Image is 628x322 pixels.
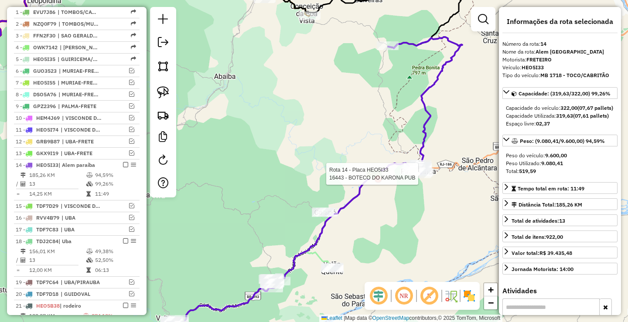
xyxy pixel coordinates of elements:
div: Capacidade Utilizada: [506,112,614,120]
em: Visualizar rota [129,215,134,220]
strong: 14 [540,41,546,47]
span: 13 - [16,150,58,156]
span: GPZ2396 [33,103,56,109]
i: Total de Atividades [20,258,26,263]
span: 1 - [16,9,55,15]
em: Rota exportada [131,56,136,61]
span: | [344,315,345,321]
a: Zoom in [484,283,497,296]
span: TDF7D29 [36,203,58,209]
strong: Alem [GEOGRAPHIC_DATA] [536,48,604,55]
span: GUO3523 [33,68,57,74]
em: Visualizar rota [129,291,134,296]
span: FFN2F30 [33,32,55,39]
h4: Informações da rota selecionada [502,17,618,26]
span: 14 - [16,162,95,168]
em: Visualizar rota [129,80,134,85]
em: Opções [131,303,136,308]
td: 13 [29,180,86,188]
h4: Atividades [502,287,618,295]
div: Nome da rota: [502,48,618,56]
i: % de utilização da cubagem [86,258,93,263]
span: 19 - [16,279,58,285]
td: / [16,256,20,264]
span: HEO5I74 [36,126,58,133]
span: DSO5A76 [33,91,56,98]
div: Capacidade do veículo: [506,104,614,112]
span: OWK7142 [33,44,58,51]
span: 20 - [16,291,58,297]
strong: (07,61 pallets) [573,112,609,119]
td: 99,26% [95,180,136,188]
i: % de utilização do peso [86,249,93,254]
span: GUIRICEMA/VISCONDE-FRETE [58,55,98,63]
span: GRB9B87 [36,138,60,145]
em: Visualizar rota [129,279,134,285]
span: HEO5I35 [33,56,55,62]
span: UBA-FRETE [62,138,102,146]
a: Total de atividades:13 [502,214,618,226]
span: VISCONDE DO RIO BRANCO-FRETE [61,126,101,134]
td: 94,59% [95,171,136,180]
em: Opções [131,238,136,244]
span: 11 - [16,126,58,133]
em: Rota exportada [131,33,136,38]
span: MURIAE-FRETE [59,67,99,75]
span: GKX9I19 [36,150,58,156]
span: + [488,284,494,295]
a: Zoom out [484,296,497,309]
td: 52,50% [95,256,136,264]
strong: 9.080,41 [541,160,563,166]
em: Rota exportada [131,44,136,50]
span: Peso do veículo: [506,152,567,159]
span: UBA [61,226,101,234]
i: Distância Total [20,173,26,178]
span: Ocultar NR [393,285,414,306]
span: HEO5I55 [33,79,55,86]
td: 188,07 KM [29,312,82,320]
div: Distância Total: [512,201,582,209]
td: 12,00 KM [29,266,86,275]
a: Jornada Motorista: 14:00 [502,263,618,275]
span: UBA/PIRAUBA [61,278,101,286]
td: / [16,180,20,188]
span: 4 - [16,44,58,51]
span: 3 - [16,32,55,39]
em: Visualizar rota [129,92,134,97]
i: % de utilização do peso [83,313,89,319]
span: 9 - [16,103,56,109]
span: PALMA-FRETE [58,102,98,110]
span: 16 - [16,214,59,221]
em: Visualizar rota [129,139,134,144]
span: 8 - [16,91,56,98]
span: | Alem paraíba [58,162,95,168]
div: Tipo do veículo: [502,71,618,79]
td: = [16,190,20,198]
a: Distância Total:185,26 KM [502,198,618,210]
td: 156,01 KM [29,247,86,256]
span: RVV4B79 [36,214,59,221]
div: Espaço livre: [506,120,614,128]
span: Capacidade: (319,63/322,00) 99,26% [519,90,611,97]
img: Selecionar atividades - laço [157,86,169,98]
div: Veículo: [502,64,618,71]
td: 49,38% [95,247,136,256]
em: Visualizar rota [129,150,134,156]
span: 2 - [16,20,56,27]
a: Total de itens:922,00 [502,230,618,242]
strong: 322,00 [560,105,577,111]
i: Total de Atividades [20,181,26,186]
span: 15 - [16,203,58,209]
div: Motorista: [502,56,618,64]
span: NZQ0F79 [33,20,56,27]
em: Rota exportada [131,21,136,26]
div: Capacidade: (319,63/322,00) 99,26% [502,101,618,131]
span: 7 - [16,79,55,86]
a: Reroteirizar Sessão [154,151,172,171]
span: | rodeiro [60,302,81,309]
em: Visualizar rota [129,68,134,73]
span: VISCONDE DO RIO BRANCO [61,202,101,210]
span: SAO GERALDO/VISCONDE-FRETE [60,44,100,51]
div: Jornada Motorista: 14:00 [512,265,573,273]
span: 185,26 KM [556,201,582,208]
